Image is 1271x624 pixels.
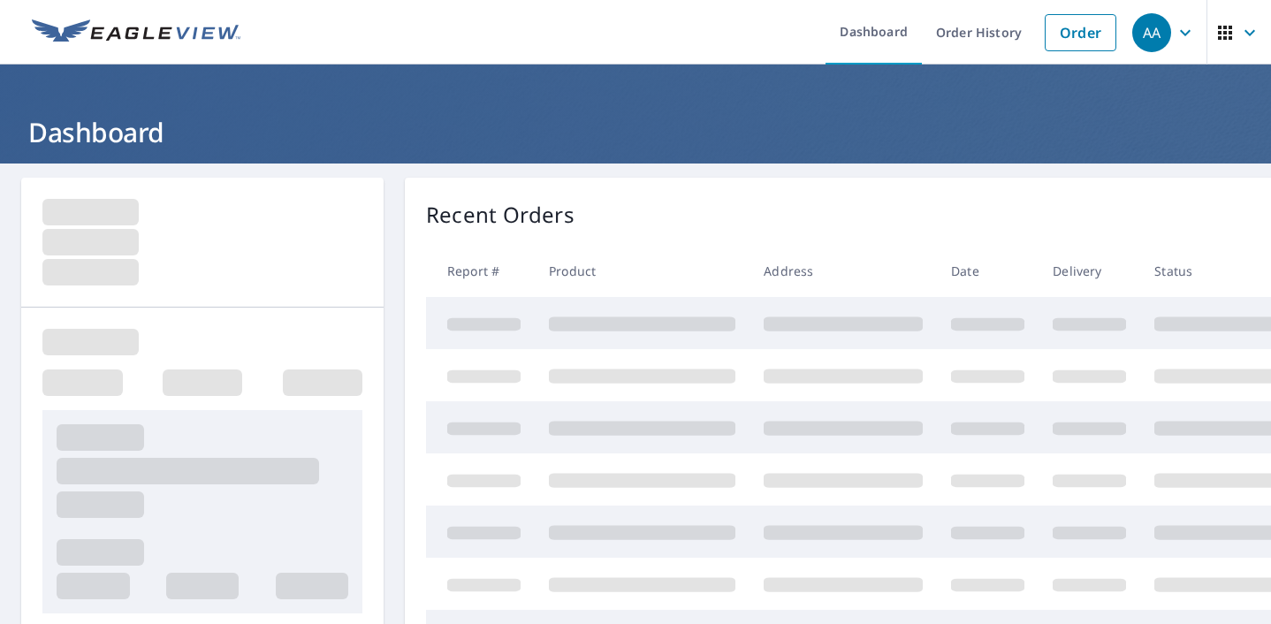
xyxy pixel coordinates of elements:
[1039,245,1140,297] th: Delivery
[535,245,750,297] th: Product
[32,19,240,46] img: EV Logo
[750,245,937,297] th: Address
[426,199,575,231] p: Recent Orders
[1045,14,1116,51] a: Order
[1132,13,1171,52] div: AA
[21,114,1250,150] h1: Dashboard
[426,245,535,297] th: Report #
[937,245,1039,297] th: Date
